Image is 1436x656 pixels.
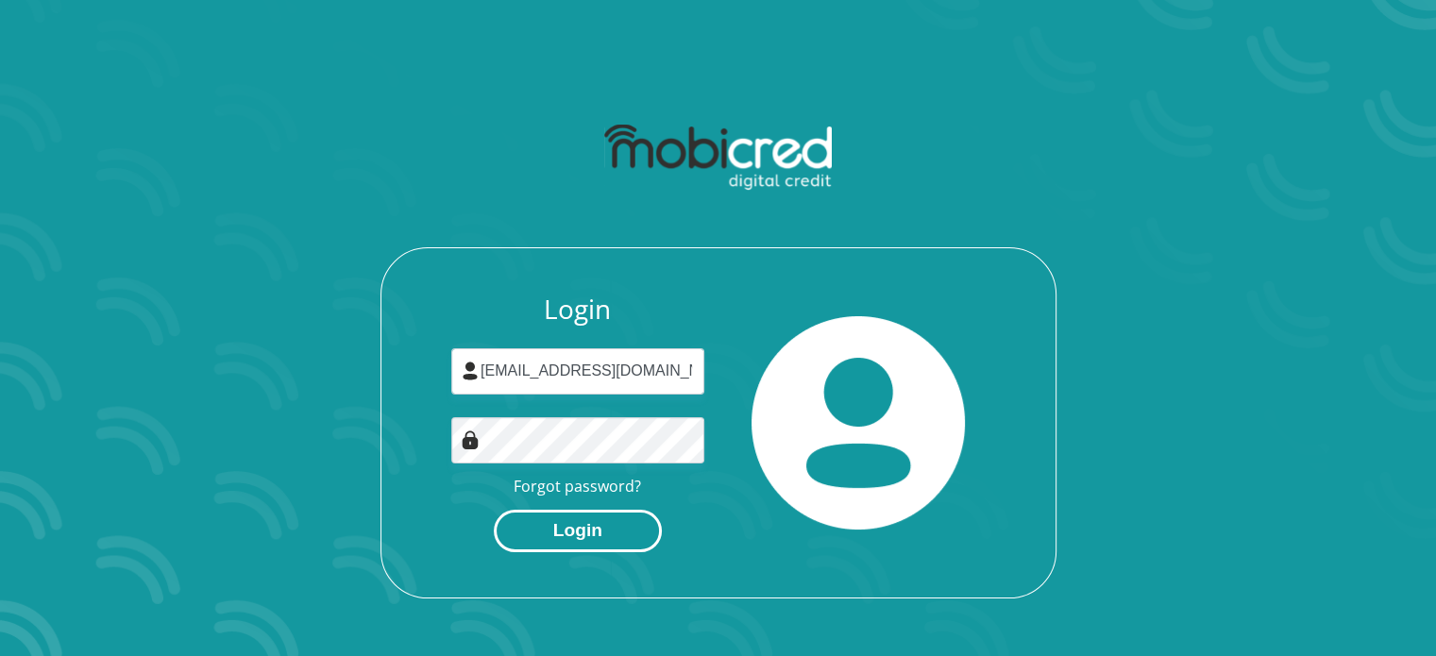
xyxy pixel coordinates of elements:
[461,362,480,380] img: user-icon image
[461,430,480,449] img: Image
[451,294,704,326] h3: Login
[451,348,704,395] input: Username
[494,510,662,552] button: Login
[604,125,832,191] img: mobicred logo
[514,476,641,496] a: Forgot password?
